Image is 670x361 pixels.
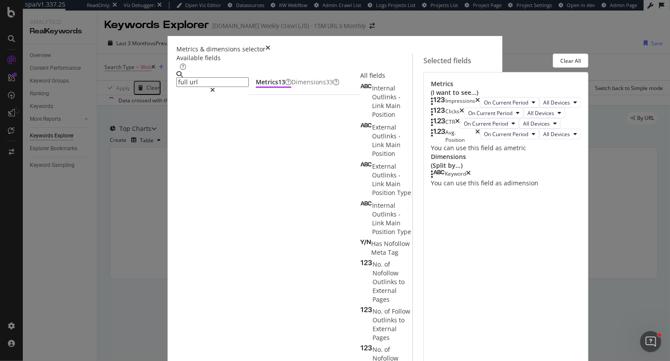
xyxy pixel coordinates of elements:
[386,101,401,110] span: Main
[372,188,397,197] span: Position
[291,78,339,87] div: Dimensions
[475,97,480,108] div: times
[431,88,581,97] div: (I want to see...)
[445,118,455,129] div: CTR
[278,78,285,86] span: 13
[539,97,581,108] button: All Devices
[543,130,570,138] span: All Devices
[455,118,460,129] div: times
[372,84,395,92] span: Internal
[480,129,539,139] button: On Current Period
[386,141,401,149] span: Main
[372,110,395,119] span: Position
[373,269,398,277] span: Nofollow
[372,201,395,209] span: Internal
[445,108,459,118] div: Clicks
[372,149,395,158] span: Position
[386,219,401,227] span: Main
[384,239,410,248] span: Nofollow
[372,219,386,227] span: Link
[372,141,386,149] span: Link
[431,79,581,97] div: Metrics
[326,78,333,86] span: 33
[398,93,401,101] span: -
[459,108,464,118] div: times
[398,171,401,179] span: -
[431,129,581,144] div: Avg. PositiontimesOn Current PeriodAll Devices
[372,101,386,110] span: Link
[431,144,581,152] div: You can use this field as a metric
[372,93,398,101] span: Outlinks
[431,170,581,179] div: Keywordtimes
[431,118,581,129] div: CTRtimesOn Current PeriodAll Devices
[423,56,471,66] div: Selected fields
[384,260,390,268] span: of
[372,132,398,140] span: Outlinks
[527,109,554,117] span: All Devices
[373,325,397,333] span: External
[373,295,390,303] span: Pages
[373,260,384,268] span: No.
[539,129,581,139] button: All Devices
[523,108,565,118] button: All Devices
[560,57,581,65] div: Clear All
[386,180,401,188] span: Main
[484,99,528,106] span: On Current Period
[398,210,401,218] span: -
[278,78,285,87] div: brand label
[475,129,480,144] div: times
[399,278,405,286] span: to
[372,123,396,131] span: External
[388,248,398,256] span: Tag
[373,307,384,315] span: No.
[445,97,475,108] div: Impressions
[398,132,401,140] span: -
[468,109,512,117] span: On Current Period
[373,278,399,286] span: Outlinks
[431,161,581,170] div: (Split by...)
[466,170,471,179] div: times
[519,118,561,129] button: All Devices
[431,97,581,108] div: ImpressionstimesOn Current PeriodAll Devices
[176,45,265,54] div: Metrics & dimensions selector
[392,307,410,315] span: Follow
[431,152,581,170] div: Dimensions
[372,227,397,236] span: Position
[176,77,249,87] input: Search by field name
[373,286,397,295] span: External
[553,54,588,68] button: Clear All
[445,129,475,144] div: Avg. Position
[371,248,388,256] span: Meta
[371,239,384,248] span: Has
[326,78,333,87] div: brand label
[372,162,396,170] span: External
[372,171,398,179] span: Outlinks
[384,307,392,315] span: of
[640,331,661,352] iframe: Intercom live chat
[373,333,390,342] span: Pages
[484,130,528,138] span: On Current Period
[397,188,411,197] span: Type
[399,316,405,324] span: to
[372,210,398,218] span: Outlinks
[265,45,270,54] div: times
[397,227,411,236] span: Type
[431,179,581,188] div: You can use this field as a dimension
[176,54,412,62] div: Available fields
[373,316,399,324] span: Outlinks
[360,71,412,80] div: All fields
[464,120,508,127] span: On Current Period
[373,345,384,354] span: No.
[464,108,523,118] button: On Current Period
[445,170,466,179] div: Keyword
[372,180,386,188] span: Link
[480,97,539,108] button: On Current Period
[384,345,390,354] span: of
[543,99,570,106] span: All Devices
[431,108,581,118] div: ClickstimesOn Current PeriodAll Devices
[460,118,519,129] button: On Current Period
[523,120,550,127] span: All Devices
[256,78,291,87] div: Metrics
